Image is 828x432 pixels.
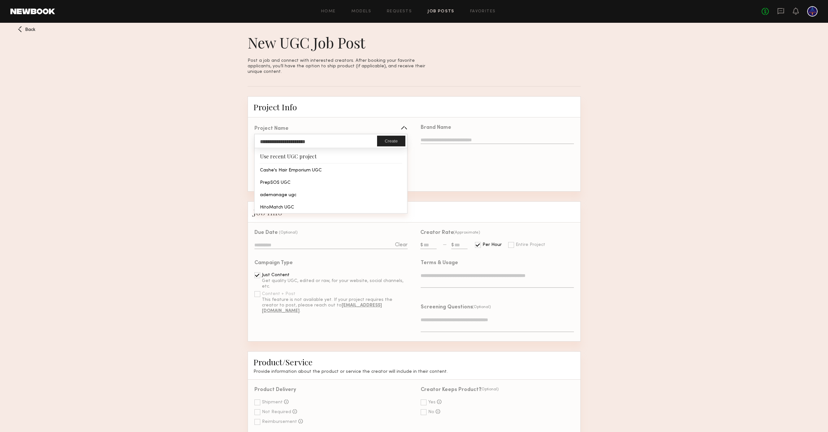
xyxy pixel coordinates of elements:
[428,400,436,405] div: Yes
[262,410,291,414] div: Not Required
[253,369,575,374] h3: Provide information about the product or service the creator will include in their content.
[254,126,289,131] div: Project Name
[387,9,412,14] a: Requests
[420,230,454,236] div: Creator Rate
[395,242,408,248] div: Clear
[255,164,407,176] div: Cashe's Hair Emporium UGC
[472,305,491,309] div: (Optional)
[421,261,458,266] div: Terms & Usage
[480,387,499,392] div: (Optional)
[470,9,496,14] a: Favorites
[262,278,407,290] div: Get quality UGC, edited or raw, for your website, social channels, etc.
[255,188,407,201] div: ademanage ugc
[262,400,283,405] div: Shipment
[421,125,451,130] div: Brand Name
[482,243,502,247] div: Per Hour
[321,9,336,14] a: Home
[516,243,545,247] div: Entire Project
[254,387,296,393] div: Product Delivery
[262,303,382,313] b: [EMAIL_ADDRESS][DOMAIN_NAME]
[254,230,278,236] div: Due Date
[453,230,480,235] div: (Approximate)
[377,136,405,146] button: Create
[253,101,297,112] span: Project Info
[254,261,293,266] div: Campaign Type
[421,305,473,310] div: Screening Questions
[262,420,297,424] div: Reimbursement
[25,28,35,32] span: Back
[262,292,295,296] div: Content + Post
[279,230,298,235] div: (Optional)
[255,148,407,163] div: Use recent UGC project
[421,387,482,393] div: Creator Keeps Product?
[255,201,407,213] div: HitoMatch UGC
[428,410,434,414] div: No
[262,297,407,314] div: This feature is not available yet. If your project requires the creator to post, please reach out...
[262,273,290,277] div: Just Content
[255,176,407,188] div: PrepSOS UGC
[248,33,428,52] h1: New UGC Job Post
[248,58,428,74] p: Post a job and connect with interested creators. After booking your favorite applicants, you’ll h...
[253,357,313,367] span: Product/Service
[351,9,371,14] a: Models
[428,9,455,14] a: Job Posts
[253,207,282,217] span: Job Info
